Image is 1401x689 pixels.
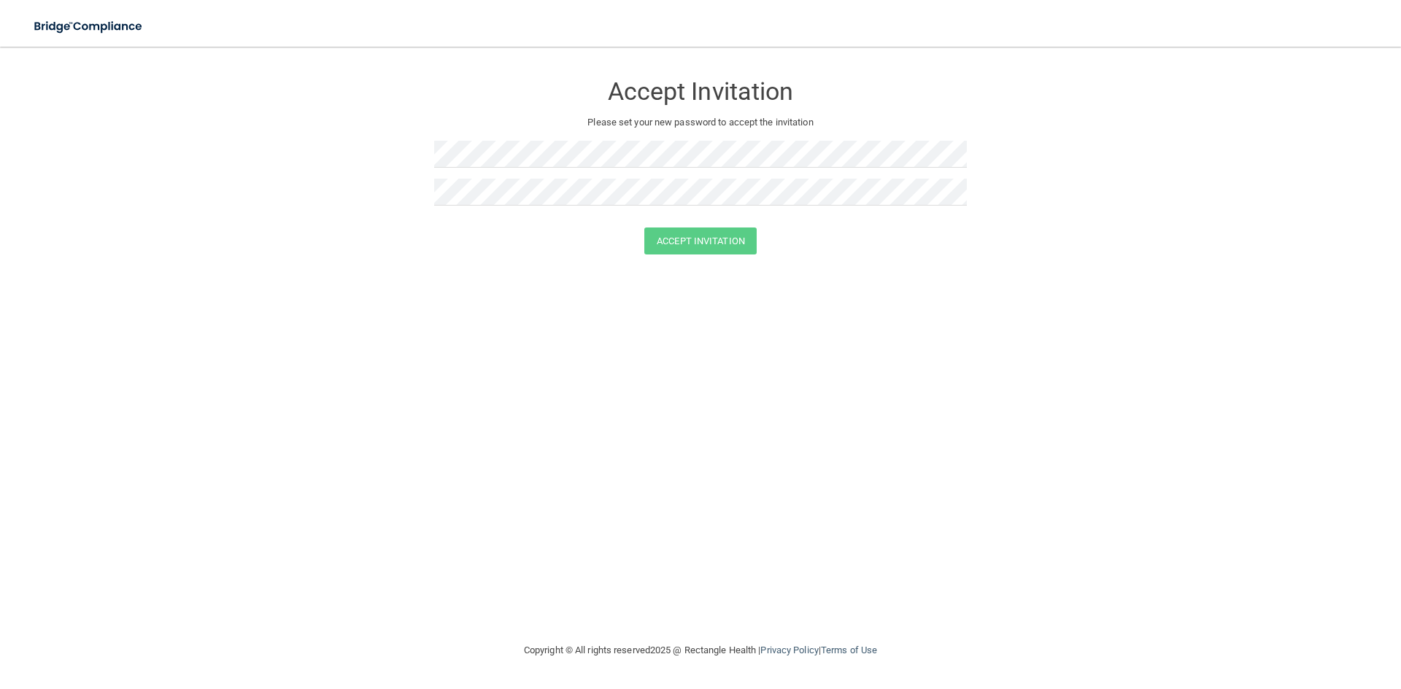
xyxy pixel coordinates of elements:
h3: Accept Invitation [434,78,967,105]
p: Please set your new password to accept the invitation [445,114,956,131]
img: bridge_compliance_login_screen.278c3ca4.svg [22,12,156,42]
a: Terms of Use [821,645,877,655]
div: Copyright © All rights reserved 2025 @ Rectangle Health | | [434,627,967,674]
button: Accept Invitation [644,227,757,254]
a: Privacy Policy [760,645,818,655]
